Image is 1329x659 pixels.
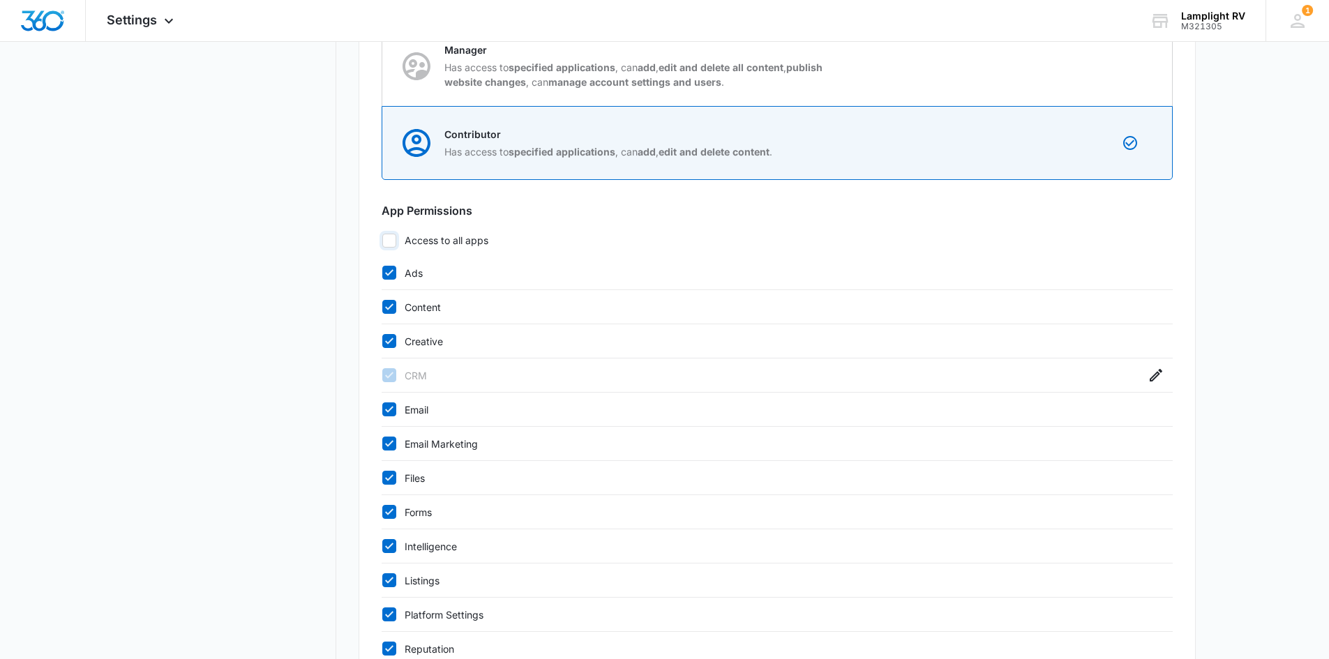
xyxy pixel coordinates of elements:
label: Creative [382,334,1146,349]
strong: manage account settings and users [548,76,721,88]
p: Contributor [444,127,772,142]
label: Access to all apps [382,233,1173,248]
label: Files [382,471,1146,485]
strong: add [638,146,656,158]
label: Content [382,300,1146,315]
label: Forms [382,505,1146,520]
label: Email Marketing [382,437,1146,451]
h2: App Permissions [382,202,1173,219]
span: Settings [107,13,157,27]
p: Manager [444,43,836,57]
strong: specified applications [509,61,615,73]
div: notifications count [1302,5,1313,16]
strong: edit and delete content [659,146,769,158]
div: account name [1181,10,1245,22]
label: Intelligence [382,539,1146,554]
p: Has access to , can , . [444,144,772,159]
label: Reputation [382,642,1146,656]
strong: add [638,61,656,73]
strong: edit and delete all content [659,61,783,73]
label: Platform Settings [382,607,1146,622]
p: Has access to , can , , , can . [444,60,836,89]
label: Ads [382,266,1146,280]
label: CRM [382,368,1146,383]
label: Listings [382,573,1146,588]
span: 1 [1302,5,1313,16]
strong: specified applications [509,146,615,158]
label: Email [382,402,1146,417]
div: account id [1181,22,1245,31]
